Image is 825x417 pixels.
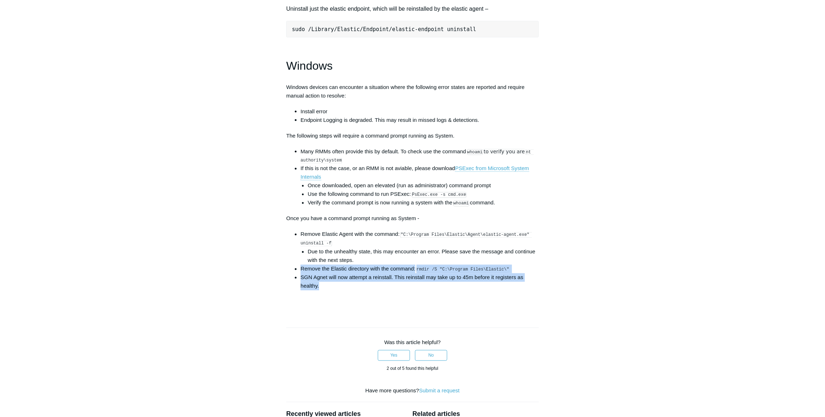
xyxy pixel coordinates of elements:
li: Use the following command to run PSExec: [308,190,539,199]
li: If this is not the case, or an RMM is not aviable, please download [301,164,539,207]
span: 2 out of 5 found this helpful [387,366,438,371]
a: PSExec from Microsoft System Internals [301,165,529,180]
code: rmdir /S "C:\Program Files\Elastic\" [416,267,509,273]
p: The following steps will require a command prompt running as System. [286,131,539,140]
h4: Uninstall just the elastic endpoint, which will be reinstalled by the elastic agent – [286,4,539,14]
button: This article was not helpful [415,350,447,361]
p: Windows devices can encounter a situation where the following error states are reported and requi... [286,83,539,100]
li: Endpoint Logging is degraded. This may result in missed logs & detections. [301,116,539,124]
button: This article was helpful [378,350,410,361]
h1: Windows [286,57,539,75]
code: nt authority\system [301,149,534,164]
li: Remove Elastic Agent with the command: [301,230,539,264]
a: Submit a request [419,388,459,394]
li: Install error [301,107,539,116]
li: Remove the Elastic directory with the command: [301,265,539,273]
span: to verify you are [484,149,525,154]
pre: sudo /Library/Elastic/Endpoint/elastic-endpoint uninstall [286,21,539,38]
div: Have more questions? [286,387,539,395]
span: Was this article helpful? [384,339,441,346]
code: PsExec.exe -s cmd.exe [412,192,467,198]
code: whoami [453,201,469,207]
li: Verify the command prompt is now running a system with the command. [308,199,539,207]
li: Due to the unhealthy state, this may encounter an error. Please save the message and continue wit... [308,248,539,265]
code: whoami [467,149,483,155]
code: "C:\Program Files\Elastic\Agent\elastic-agent.exe" uninstall -f [301,232,532,247]
p: Once you have a command prompt running as System - [286,214,539,223]
li: Once downloaded, open an elevated (run as administrator) command prompt [308,182,539,190]
li: SGN Agnet will now attempt a reinstall. This reinstall may take up to 45m before it registers as ... [301,273,539,291]
li: Many RMMs often provide this by default. To check use the command [301,147,539,164]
